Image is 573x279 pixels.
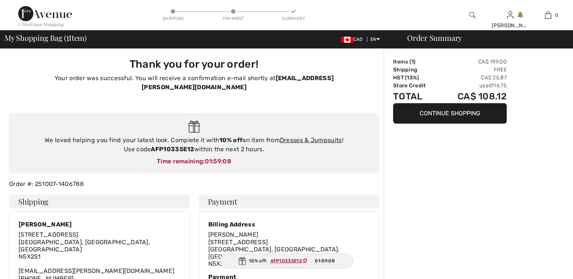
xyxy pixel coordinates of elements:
td: Items ( ) [393,58,439,66]
td: Store Credit [393,82,439,90]
img: My Info [507,11,514,20]
span: My Shopping Bag ( Item) [5,34,87,42]
img: search the website [469,11,476,20]
div: Order Summary [398,34,568,42]
div: < Continue Shopping [18,21,64,28]
div: [PERSON_NAME] [19,221,180,228]
span: [STREET_ADDRESS] [GEOGRAPHIC_DATA], [GEOGRAPHIC_DATA], [GEOGRAPHIC_DATA] N5X2S1 [19,231,150,260]
span: [STREET_ADDRESS] [GEOGRAPHIC_DATA], [GEOGRAPHIC_DATA], [GEOGRAPHIC_DATA] N5X2S1 [208,239,340,268]
img: Canadian Dollar [341,37,353,43]
span: 116.75 [492,82,507,89]
span: 1 [411,59,414,65]
a: 0 [529,11,567,20]
span: 01:59:08 [315,257,334,264]
img: Gift.svg [238,257,246,265]
a: Sign In [507,11,514,19]
h4: Payment [199,195,379,208]
strong: [EMAIL_ADDRESS][PERSON_NAME][DOMAIN_NAME] [142,74,334,91]
img: Gift.svg [188,121,200,133]
div: Time remaining: [17,157,372,166]
td: CA$ 108.12 [439,90,507,103]
div: 10% off: [220,254,353,268]
div: [PERSON_NAME] [492,22,529,29]
div: Billing Address [208,221,370,228]
td: used [439,82,507,90]
div: Shipping [162,15,184,22]
span: EN [370,37,380,42]
span: 0 [555,12,558,19]
td: Shipping [393,66,439,74]
button: Continue Shopping [393,103,507,124]
ins: AFP10335E12 [270,258,302,263]
div: Summary [282,15,305,22]
td: CA$ 25.87 [439,74,507,82]
p: Your order was successful. You will receive a confirmation e-mail shortly at [14,74,375,92]
img: My Bag [545,11,551,20]
td: CA$ 199.00 [439,58,507,66]
img: 1ère Avenue [18,6,72,21]
strong: 10% off [219,136,242,144]
a: Dresses & Jumpsuits [280,136,342,144]
span: 1 [66,32,69,42]
h3: Thank you for your order! [14,58,375,71]
div: Payment [222,15,245,22]
td: Total [393,90,439,103]
div: We loved helping you find your latest look. Complete it with an item from ! Use code within the n... [17,136,372,154]
div: Order #: 251007-1406788 [5,180,384,189]
span: 01:59:08 [205,158,231,165]
strong: AFP10335E12 [151,146,194,153]
td: HST (13%) [393,74,439,82]
td: Free [439,66,507,74]
span: [PERSON_NAME] [208,231,259,238]
h4: Shipping [9,195,190,208]
span: CAD [341,37,366,42]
